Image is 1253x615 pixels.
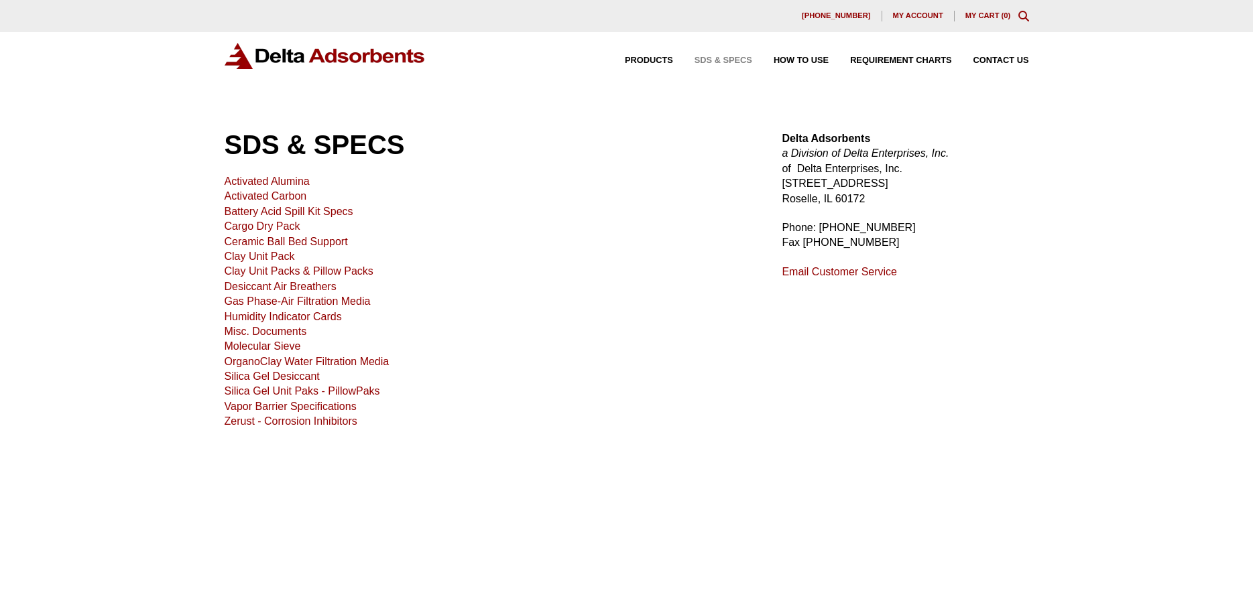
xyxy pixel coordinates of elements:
h1: SDS & SPECS [225,131,750,158]
a: Silica Gel Unit Paks - PillowPaks [225,385,380,397]
span: Products [625,56,673,65]
a: Activated Carbon [225,190,307,202]
a: Products [603,56,673,65]
a: Vapor Barrier Specifications [225,401,357,412]
a: Contact Us [952,56,1029,65]
a: OrganoClay Water Filtration Media [225,356,390,367]
a: Silica Gel Desiccant [225,370,320,382]
a: [PHONE_NUMBER] [791,11,882,21]
a: How to Use [752,56,829,65]
img: Delta Adsorbents [225,43,426,69]
a: Misc. Documents [225,326,307,337]
a: Zerust - Corrosion Inhibitors [225,415,357,427]
span: How to Use [774,56,829,65]
span: 0 [1004,11,1008,19]
a: My account [882,11,955,21]
a: Clay Unit Pack [225,251,295,262]
strong: Delta Adsorbents [782,133,870,144]
a: Email Customer Service [782,266,897,277]
em: a Division of Delta Enterprises, Inc. [782,147,949,159]
a: My Cart (0) [965,11,1011,19]
span: My account [893,12,943,19]
span: Requirement Charts [850,56,951,65]
a: Molecular Sieve [225,340,301,352]
p: of Delta Enterprises, Inc. [STREET_ADDRESS] Roselle, IL 60172 [782,131,1028,206]
div: Toggle Modal Content [1018,11,1029,21]
a: Battery Acid Spill Kit Specs [225,206,353,217]
a: Desiccant Air Breathers [225,281,337,292]
span: Contact Us [973,56,1029,65]
p: Phone: [PHONE_NUMBER] Fax [PHONE_NUMBER] [782,220,1028,251]
a: Ceramic Ball Bed Support [225,236,348,247]
a: Humidity Indicator Cards [225,311,342,322]
span: [PHONE_NUMBER] [802,12,871,19]
a: SDS & SPECS [673,56,752,65]
a: Activated Alumina [225,176,310,187]
a: Clay Unit Packs & Pillow Packs [225,265,373,277]
a: Cargo Dry Pack [225,220,300,232]
span: SDS & SPECS [695,56,752,65]
a: Requirement Charts [829,56,951,65]
a: Gas Phase-Air Filtration Media [225,295,371,307]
